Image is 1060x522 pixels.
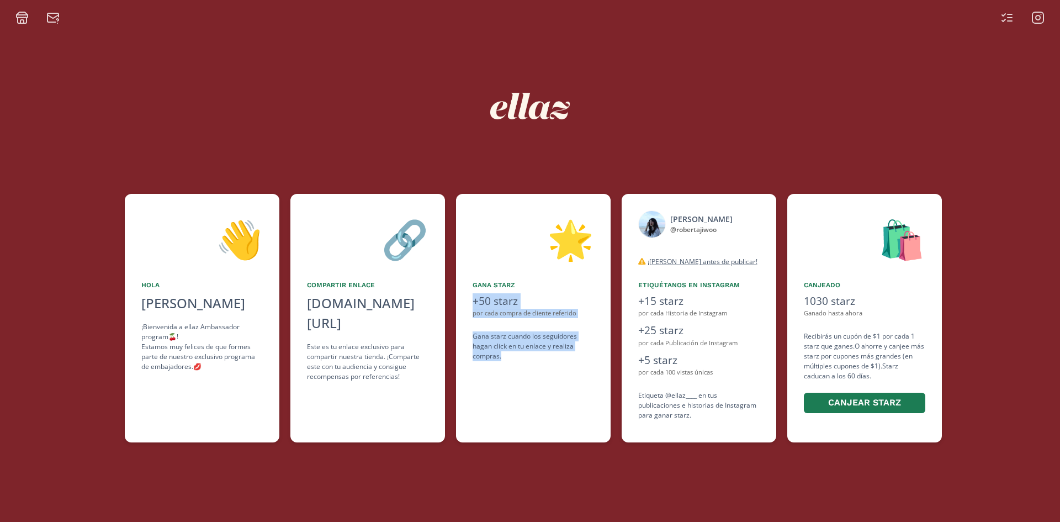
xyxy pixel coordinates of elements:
[638,391,760,420] div: Etiqueta @ellaz____ en tus publicaciones e historias de Instagram para ganar starz.
[804,393,925,413] button: Canjear starz
[307,210,428,267] div: 🔗
[638,280,760,290] div: Etiquétanos en Instagram
[307,342,428,382] div: Este es tu enlace exclusivo para compartir nuestra tienda. ¡Comparte este con tu audiencia y cons...
[804,293,925,309] div: 1030 starz
[638,210,666,238] img: 553519426_18531095272031687_9108109319303814463_n.jpg
[804,280,925,290] div: Canjeado
[141,210,263,267] div: 👋
[473,331,594,361] div: Gana starz cuando los seguidores hagan click en tu enlace y realiza compras .
[473,280,594,290] div: Gana starz
[473,210,594,267] div: 🌟
[670,213,733,225] div: [PERSON_NAME]
[638,339,760,348] div: por cada Publicación de Instagram
[141,280,263,290] div: Hola
[648,257,757,266] u: ¡[PERSON_NAME] antes de publicar!
[804,331,925,415] div: Recibirás un cupón de $1 por cada 1 starz que ganes. O ahorre y canjee más starz por cupones más ...
[307,293,428,333] div: [DOMAIN_NAME][URL]
[638,293,760,309] div: +15 starz
[804,309,925,318] div: Ganado hasta ahora
[141,293,263,313] div: [PERSON_NAME]
[638,352,760,368] div: +5 starz
[141,322,263,372] div: ¡Bienvenida a ellaz Ambassador program🍒! Estamos muy felices de que formes parte de nuestro exclu...
[638,323,760,339] div: +25 starz
[307,280,428,290] div: Compartir Enlace
[473,309,594,318] div: por cada compra de cliente referido
[638,309,760,318] div: por cada Historia de Instagram
[804,210,925,267] div: 🛍️
[670,225,733,235] div: @ robertajiwoo
[638,368,760,377] div: por cada 100 vistas únicas
[480,56,580,156] img: nKmKAABZpYV7
[473,293,594,309] div: +50 starz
